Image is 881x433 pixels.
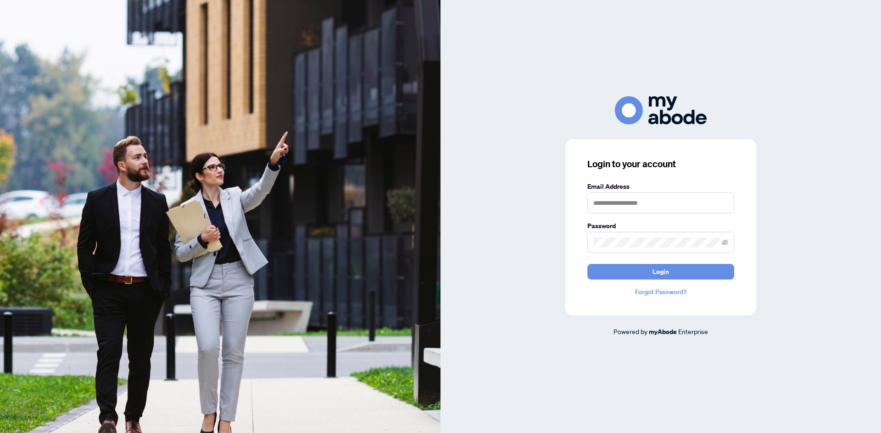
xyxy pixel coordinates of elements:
span: eye-invisible [722,239,728,246]
label: Password [587,221,734,231]
h3: Login to your account [587,158,734,170]
span: Login [652,264,669,279]
span: Enterprise [678,327,708,335]
a: Forgot Password? [587,287,734,297]
img: ma-logo [615,96,707,124]
label: Email Address [587,181,734,192]
button: Login [587,264,734,280]
a: myAbode [649,327,677,337]
span: Powered by [613,327,647,335]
